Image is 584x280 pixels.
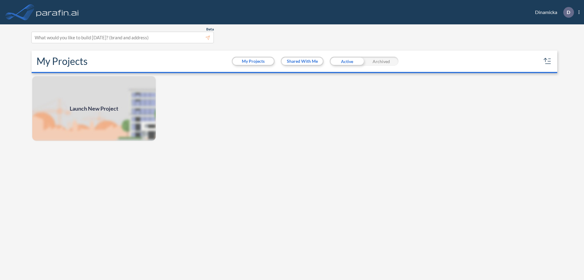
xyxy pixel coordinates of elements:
[35,6,80,18] img: logo
[330,57,364,66] div: Active
[233,58,274,65] button: My Projects
[70,105,118,113] span: Launch New Project
[526,7,579,18] div: Dinamicka
[32,76,156,141] a: Launch New Project
[567,9,570,15] p: D
[32,76,156,141] img: add
[543,56,552,66] button: sort
[36,55,88,67] h2: My Projects
[206,27,214,32] span: Beta
[364,57,398,66] div: Archived
[282,58,323,65] button: Shared With Me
